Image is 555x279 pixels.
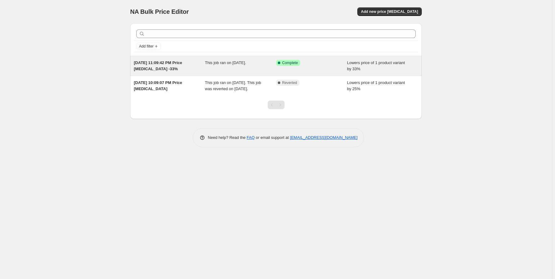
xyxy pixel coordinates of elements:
span: Complete [282,60,298,65]
span: Reverted [282,80,297,85]
span: [DATE] 11:09:42 PM Price [MEDICAL_DATA] -33% [134,60,182,71]
span: Need help? Read the [208,135,247,140]
a: FAQ [247,135,255,140]
span: Add filter [139,44,153,49]
a: [EMAIL_ADDRESS][DOMAIN_NAME] [290,135,358,140]
span: Lowers price of 1 product variant by 25% [347,80,405,91]
span: This job ran on [DATE]. [205,60,246,65]
span: Lowers price of 1 product variant by 33% [347,60,405,71]
span: Add new price [MEDICAL_DATA] [361,9,418,14]
span: This job ran on [DATE]. This job was reverted on [DATE]. [205,80,261,91]
span: [DATE] 10:09:07 PM Price [MEDICAL_DATA] [134,80,182,91]
span: NA Bulk Price Editor [130,8,189,15]
nav: Pagination [268,101,285,109]
span: or email support at [255,135,290,140]
button: Add filter [136,43,161,50]
button: Add new price [MEDICAL_DATA] [357,7,422,16]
